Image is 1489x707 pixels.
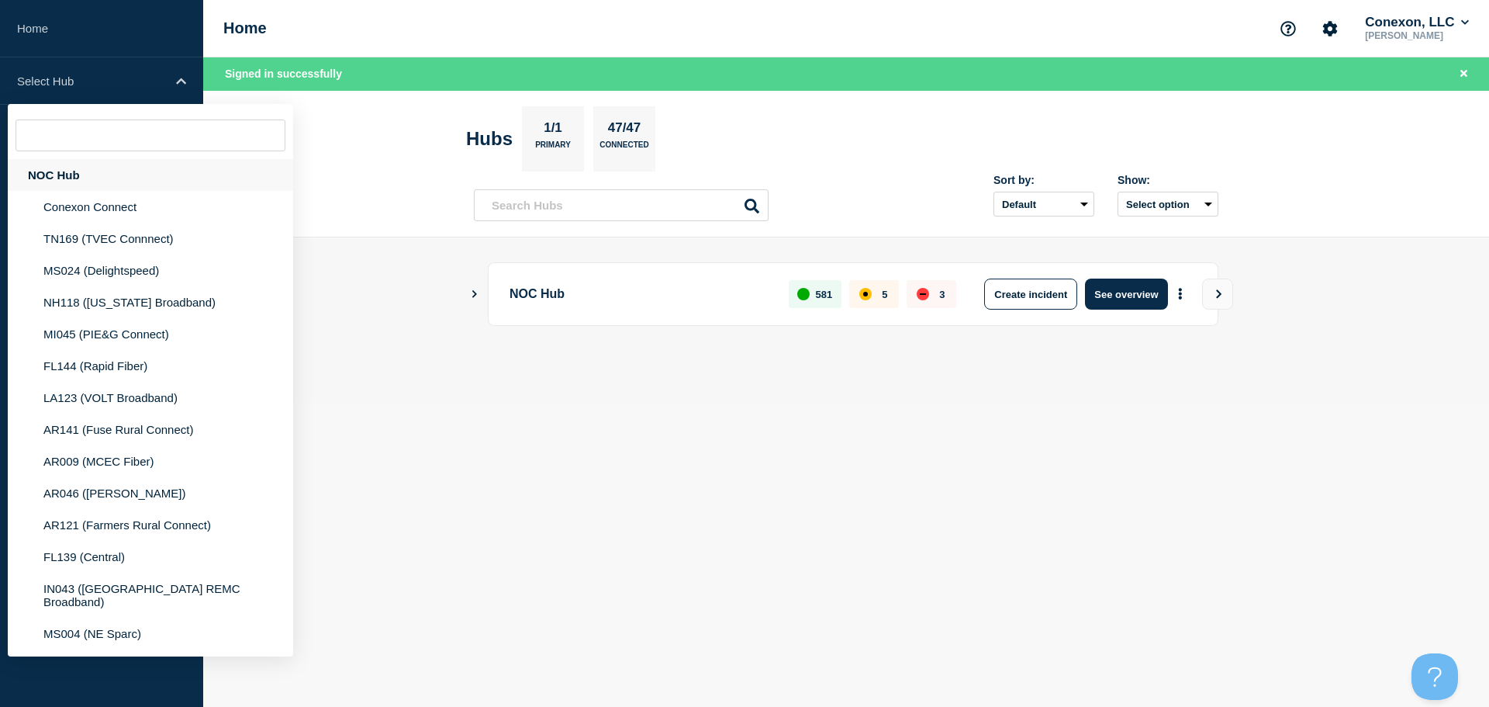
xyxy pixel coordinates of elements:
div: NOC Hub [8,159,293,191]
select: Sort by [993,192,1094,217]
h2: Hubs [466,128,513,150]
button: Conexon, LLC [1362,15,1472,30]
li: MS024 (Delightspeed) [8,255,293,286]
button: Select option [1118,192,1218,217]
p: Primary [535,140,571,157]
div: Sort by: [993,174,1094,186]
div: up [797,288,810,300]
p: 47/47 [602,120,647,140]
button: See overview [1085,279,1167,310]
button: Close banner [1454,65,1473,83]
li: MI045 (PIE&G Connect) [8,318,293,350]
p: 581 [816,289,833,300]
li: LA123 (VOLT Broadband) [8,382,293,414]
li: IN043 ([GEOGRAPHIC_DATA] REMC Broadband) [8,573,293,618]
li: MS004 (NE Sparc) [8,618,293,650]
p: 1/1 [538,120,568,140]
button: View [1202,279,1233,310]
h1: Home [223,19,267,37]
p: Select Hub [17,75,166,88]
li: TN169 (TVEC Connnect) [8,223,293,255]
button: Support [1272,12,1304,45]
li: NH118 ([US_STATE] Broadband) [8,286,293,318]
button: Create incident [984,279,1077,310]
li: Conexon Connect [8,191,293,223]
iframe: Help Scout Beacon - Open [1411,653,1458,700]
button: Account settings [1314,12,1346,45]
li: AR121 (Farmers Rural Connect) [8,509,293,541]
div: down [917,288,929,300]
div: affected [859,288,872,300]
li: FL139 (Central) [8,541,293,573]
li: AR009 (MCEC Fiber) [8,445,293,477]
p: Connected [599,140,648,157]
p: 5 [882,289,887,300]
button: Show Connected Hubs [471,289,478,300]
span: Signed in successfully [225,68,342,80]
button: More actions [1170,280,1190,309]
p: NOC Hub [510,279,771,310]
li: AR046 ([PERSON_NAME]) [8,477,293,509]
input: Search Hubs [474,189,769,221]
p: [PERSON_NAME] [1362,30,1472,41]
div: Show: [1118,174,1218,186]
li: FL144 (Rapid Fiber) [8,350,293,382]
li: AR141 (Fuse Rural Connect) [8,414,293,445]
p: 3 [939,289,945,300]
